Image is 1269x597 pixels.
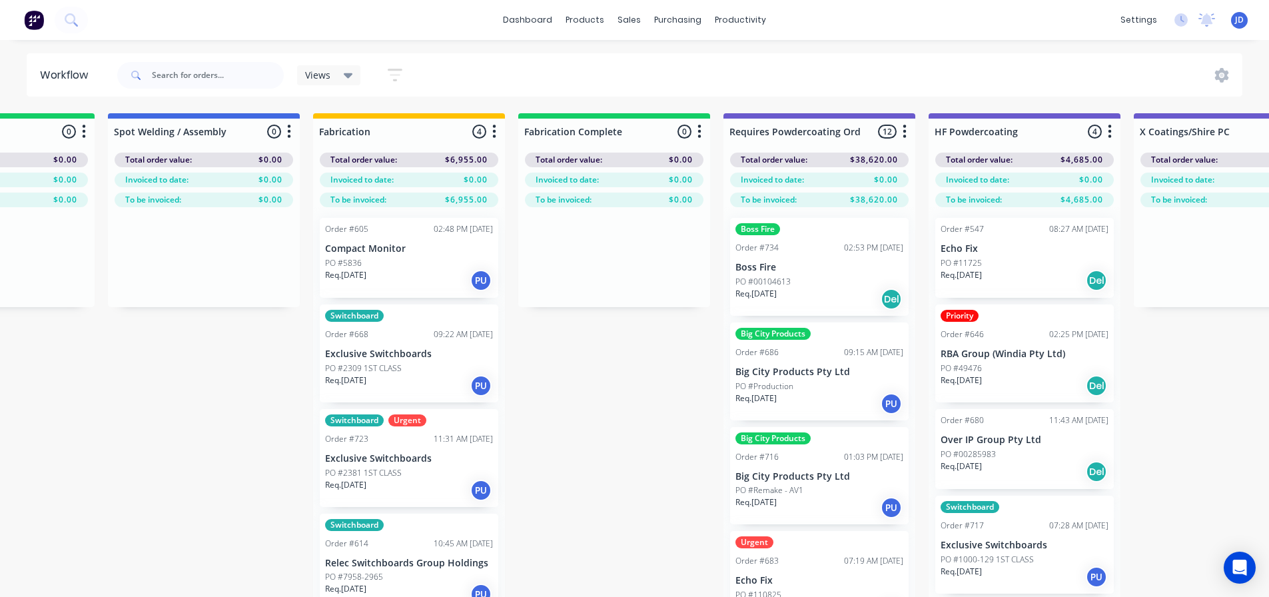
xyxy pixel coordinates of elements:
p: Compact Monitor [325,243,493,255]
div: PU [881,497,902,518]
div: Del [881,289,902,310]
span: $6,955.00 [445,154,488,166]
span: $0.00 [258,194,282,206]
div: sales [611,10,647,30]
span: $0.00 [53,194,77,206]
p: PO #2309 1ST CLASS [325,362,402,374]
span: Views [305,68,330,82]
p: Req. [DATE] [941,566,982,578]
span: $38,620.00 [850,194,898,206]
span: $4,685.00 [1060,194,1103,206]
span: $0.00 [1079,174,1103,186]
div: Big City Products [735,432,811,444]
div: 01:03 PM [DATE] [844,451,903,463]
span: Invoiced to date: [536,174,599,186]
div: Order #716 [735,451,779,463]
div: Switchboard [325,519,384,531]
div: Order #54708:27 AM [DATE]Echo FixPO #11725Req.[DATE]Del [935,218,1114,298]
span: $0.00 [669,174,693,186]
div: Del [1086,270,1107,291]
div: Big City ProductsOrder #71601:03 PM [DATE]Big City Products Pty LtdPO #Remake - AV1Req.[DATE]PU [730,427,909,525]
span: To be invoiced: [125,194,181,206]
span: Total order value: [536,154,602,166]
div: 10:45 AM [DATE] [434,538,493,550]
p: PO #11725 [941,257,982,269]
div: PU [470,270,492,291]
div: Order #680 [941,414,984,426]
div: Order #605 [325,223,368,235]
div: Workflow [40,67,95,83]
span: Total order value: [946,154,1013,166]
div: 11:43 AM [DATE] [1049,414,1108,426]
p: Req. [DATE] [735,392,777,404]
p: Echo Fix [735,575,903,586]
span: $0.00 [53,174,77,186]
img: Factory [24,10,44,30]
div: settings [1114,10,1164,30]
span: Invoiced to date: [330,174,394,186]
input: Search for orders... [152,62,284,89]
p: Req. [DATE] [325,583,366,595]
span: To be invoiced: [741,194,797,206]
div: Boss FireOrder #73402:53 PM [DATE]Boss FirePO #00104613Req.[DATE]Del [730,218,909,316]
a: dashboard [496,10,559,30]
span: Total order value: [125,154,192,166]
div: Boss Fire [735,223,780,235]
div: SwitchboardOrder #71707:28 AM [DATE]Exclusive SwitchboardsPO #1000-129 1ST CLASSReq.[DATE]PU [935,496,1114,594]
p: Boss Fire [735,262,903,273]
p: Req. [DATE] [941,460,982,472]
div: PriorityOrder #64602:25 PM [DATE]RBA Group (Windia Pty Ltd)PO #49476Req.[DATE]Del [935,304,1114,402]
p: PO #5836 [325,257,362,269]
span: $0.00 [464,174,488,186]
div: 02:53 PM [DATE] [844,242,903,254]
p: Big City Products Pty Ltd [735,366,903,378]
div: Priority [941,310,979,322]
span: Total order value: [1151,154,1218,166]
div: Order #614 [325,538,368,550]
div: 02:25 PM [DATE] [1049,328,1108,340]
div: Urgent [735,536,773,548]
p: Exclusive Switchboards [325,348,493,360]
div: 09:22 AM [DATE] [434,328,493,340]
span: $0.00 [53,154,77,166]
div: Del [1086,375,1107,396]
p: Req. [DATE] [941,374,982,386]
div: 08:27 AM [DATE] [1049,223,1108,235]
span: $6,955.00 [445,194,488,206]
p: PO #7958-2965 [325,571,383,583]
span: $38,620.00 [850,154,898,166]
span: $0.00 [669,154,693,166]
span: $0.00 [669,194,693,206]
div: 02:48 PM [DATE] [434,223,493,235]
div: PU [470,480,492,501]
div: Order #683 [735,555,779,567]
p: Over IP Group Pty Ltd [941,434,1108,446]
span: Total order value: [741,154,807,166]
div: Big City ProductsOrder #68609:15 AM [DATE]Big City Products Pty LtdPO #ProductionReq.[DATE]PU [730,322,909,420]
div: Switchboard [325,310,384,322]
span: Total order value: [330,154,397,166]
div: Order #717 [941,520,984,532]
p: RBA Group (Windia Pty Ltd) [941,348,1108,360]
span: Invoiced to date: [741,174,804,186]
p: PO #Remake - AV1 [735,484,803,496]
p: PO #00104613 [735,276,791,288]
div: PU [1086,566,1107,588]
p: Req. [DATE] [325,269,366,281]
span: Invoiced to date: [1151,174,1214,186]
div: Order #734 [735,242,779,254]
p: PO #2381 1ST CLASS [325,467,402,479]
p: Exclusive Switchboards [941,540,1108,551]
span: To be invoiced: [536,194,592,206]
p: Req. [DATE] [735,288,777,300]
div: Open Intercom Messenger [1224,552,1256,584]
div: productivity [708,10,773,30]
div: Big City Products [735,328,811,340]
p: Req. [DATE] [325,479,366,491]
div: 09:15 AM [DATE] [844,346,903,358]
p: Exclusive Switchboards [325,453,493,464]
div: Switchboard [325,414,384,426]
span: $0.00 [874,174,898,186]
div: Del [1086,461,1107,482]
div: 11:31 AM [DATE] [434,433,493,445]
